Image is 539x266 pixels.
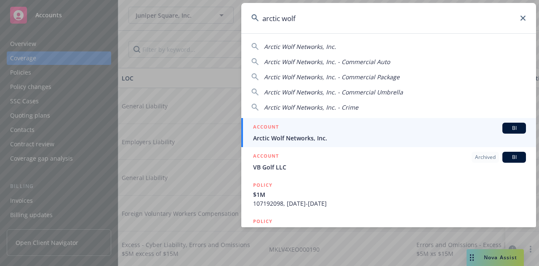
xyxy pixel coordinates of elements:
a: POLICY$5M xs $10M [241,212,536,249]
span: Arctic Wolf Networks, Inc. - Commercial Auto [264,58,390,66]
span: Arctic Wolf Networks, Inc. - Commercial Umbrella [264,88,403,96]
span: $1M [253,190,526,199]
a: ACCOUNTArchivedBIVB Golf LLC [241,147,536,176]
span: Arctic Wolf Networks, Inc. - Commercial Package [264,73,400,81]
h5: POLICY [253,181,272,189]
span: Arctic Wolf Networks, Inc. [253,134,526,142]
span: $5M xs $10M [253,226,526,235]
span: 107192098, [DATE]-[DATE] [253,199,526,208]
a: ACCOUNTBIArctic Wolf Networks, Inc. [241,118,536,147]
h5: ACCOUNT [253,123,279,133]
span: BI [506,153,523,161]
span: BI [506,124,523,132]
span: VB Golf LLC [253,163,526,172]
span: Arctic Wolf Networks, Inc. - Crime [264,103,358,111]
h5: POLICY [253,217,272,226]
input: Search... [241,3,536,33]
span: Arctic Wolf Networks, Inc. [264,43,336,51]
a: POLICY$1M107192098, [DATE]-[DATE] [241,176,536,212]
h5: ACCOUNT [253,152,279,162]
span: Archived [475,153,496,161]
